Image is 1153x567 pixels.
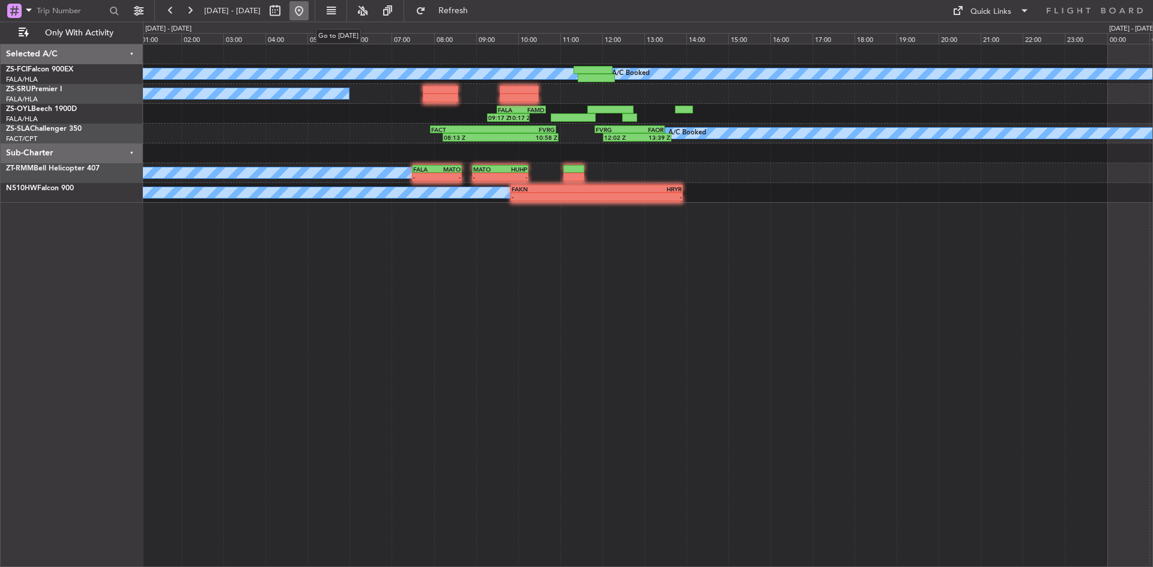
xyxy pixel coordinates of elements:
div: - [437,173,461,181]
div: 00:00 [1107,33,1149,44]
div: FACT [431,126,493,133]
button: Quick Links [946,1,1035,20]
div: 10:00 [518,33,560,44]
div: 07:00 [392,33,434,44]
a: FACT/CPT [6,134,37,143]
button: Only With Activity [13,23,130,43]
a: ZS-OYLBeech 1900D [6,106,77,113]
div: 12:00 [602,33,644,44]
div: A/C Booked [668,124,706,142]
div: 15:00 [728,33,770,44]
a: ZT-RMMBell Helicopter 407 [6,165,100,172]
span: [DATE] - [DATE] [204,5,261,16]
div: 08:13 Z [444,134,501,141]
div: - [512,193,596,200]
div: Quick Links [970,6,1011,18]
div: 09:17 Z [488,114,508,121]
span: Only With Activity [31,29,127,37]
div: 01:00 [139,33,181,44]
a: FALA/HLA [6,95,38,104]
div: - [500,173,527,181]
div: FALA [413,166,437,173]
div: FAOR [630,126,664,133]
div: 16:00 [770,33,813,44]
div: 06:00 [350,33,392,44]
a: ZS-SLAChallenger 350 [6,125,82,133]
div: 02:00 [181,33,223,44]
span: ZS-SLA [6,125,30,133]
span: ZS-FCI [6,66,28,73]
div: 09:00 [476,33,518,44]
div: - [413,173,437,181]
div: [DATE] - [DATE] [145,24,192,34]
div: 10:17 Z [509,114,528,121]
div: FVRG [493,126,555,133]
div: Go to [DATE] [316,29,361,44]
div: 04:00 [265,33,307,44]
div: FAMD [521,106,545,113]
div: FAKN [512,185,596,193]
a: ZS-SRUPremier I [6,86,62,93]
div: 21:00 [981,33,1023,44]
div: 23:00 [1065,33,1107,44]
a: FALA/HLA [6,75,38,84]
span: ZS-OYL [6,106,31,113]
div: FVRG [596,126,630,133]
a: ZS-FCIFalcon 900EX [6,66,73,73]
input: Trip Number [37,2,106,20]
div: 22:00 [1023,33,1065,44]
span: ZT-RMM [6,165,34,172]
span: Refresh [428,7,479,15]
div: - [473,173,500,181]
div: FALA [498,106,521,113]
div: MATO [437,166,461,173]
div: HUHP [500,166,527,173]
div: 10:58 Z [500,134,557,141]
div: 18:00 [855,33,897,44]
div: HRYR [596,185,681,193]
div: 13:39 Z [637,134,670,141]
div: 08:00 [434,33,476,44]
div: 19:00 [897,33,939,44]
div: A/C Booked [612,65,650,83]
div: 13:00 [644,33,686,44]
a: N510HWFalcon 900 [6,185,74,192]
div: - [596,193,681,200]
div: 12:02 Z [604,134,637,141]
div: 20:00 [939,33,981,44]
span: ZS-SRU [6,86,31,93]
div: 14:00 [686,33,728,44]
div: 17:00 [813,33,855,44]
a: FALA/HLA [6,115,38,124]
div: MATO [473,166,500,173]
button: Refresh [410,1,482,20]
div: 03:00 [223,33,265,44]
div: 11:00 [560,33,602,44]
span: N510HW [6,185,37,192]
